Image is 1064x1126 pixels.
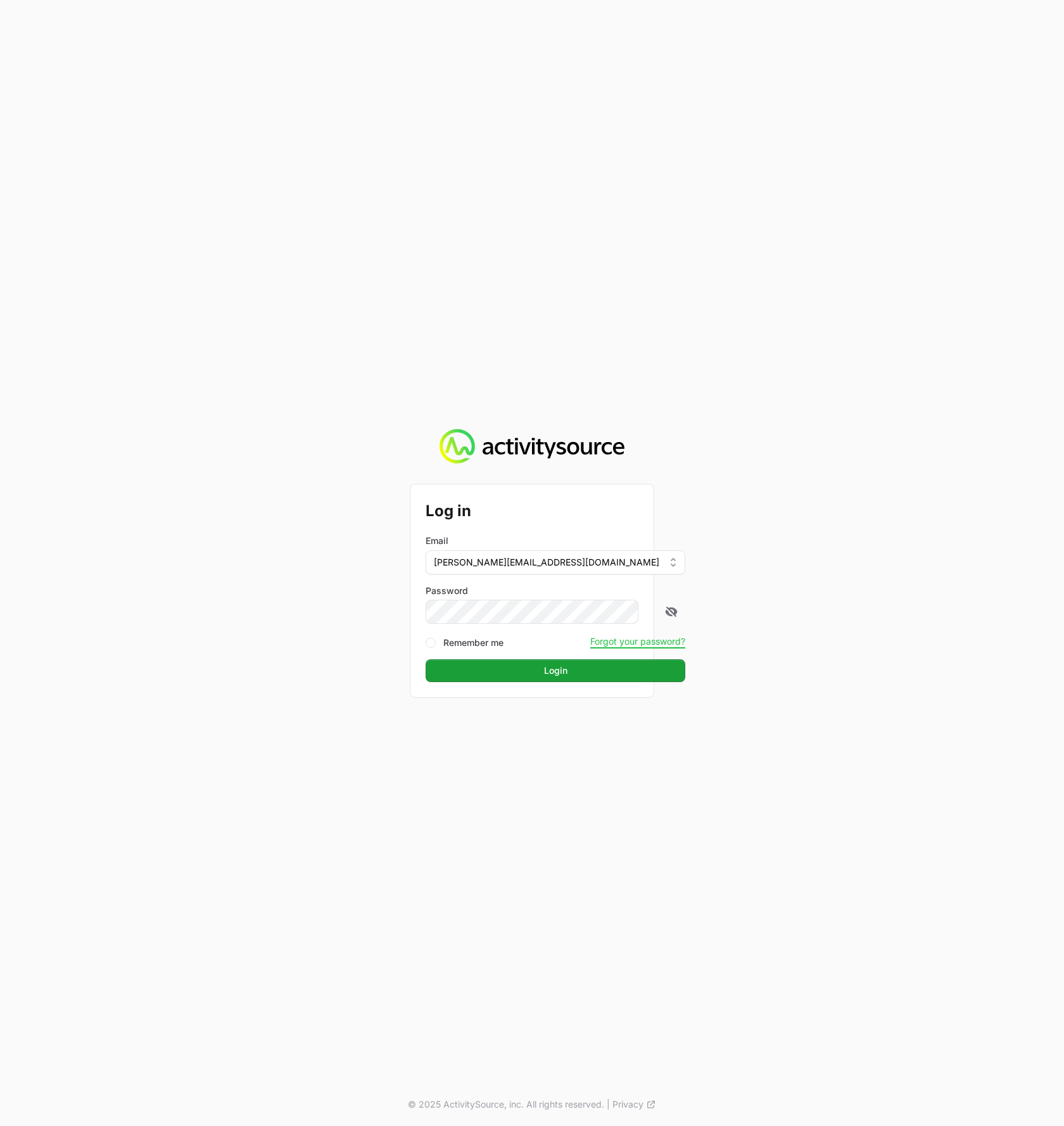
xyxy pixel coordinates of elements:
[612,1098,656,1111] a: Privacy
[426,550,685,574] button: [PERSON_NAME][EMAIL_ADDRESS][DOMAIN_NAME]
[426,535,448,547] label: Email
[607,1098,610,1111] span: |
[426,500,685,522] h2: Log in
[408,1098,604,1111] p: © 2025 ActivitySource, inc. All rights reserved.
[426,659,685,682] button: Login
[434,556,659,569] span: [PERSON_NAME][EMAIL_ADDRESS][DOMAIN_NAME]
[443,636,503,649] label: Remember me
[440,429,624,464] img: Activity Source
[590,636,685,647] button: Forgot your password?
[433,663,678,678] span: Login
[426,585,685,597] label: Password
